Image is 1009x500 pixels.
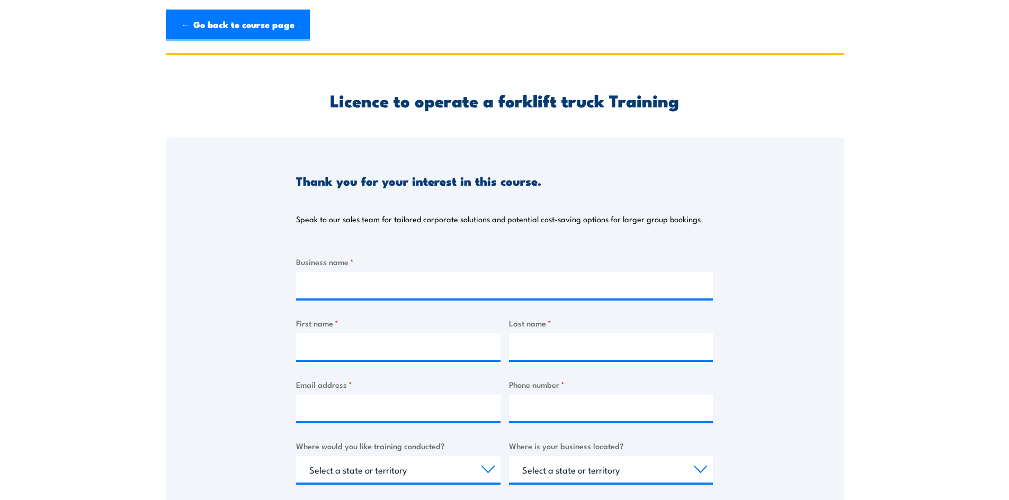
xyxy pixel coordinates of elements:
[296,317,501,329] label: First name
[509,317,713,329] label: Last name
[296,214,701,224] p: Speak to our sales team for tailored corporate solutions and potential cost-saving options for la...
[296,175,541,187] h3: Thank you for your interest in this course.
[296,378,501,390] label: Email address
[296,93,713,107] h2: Licence to operate a forklift truck Training
[509,378,713,390] label: Phone number
[296,440,501,452] label: Where would you like training conducted?
[509,440,713,452] label: Where is your business located?
[166,10,310,41] a: ← Go back to course page
[296,256,713,268] label: Business name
